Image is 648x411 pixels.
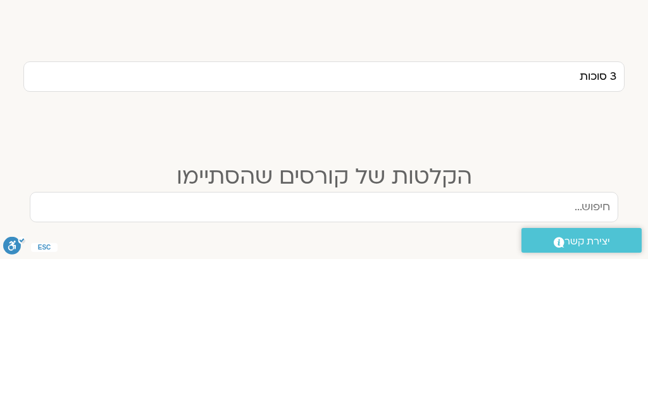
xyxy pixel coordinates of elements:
h2: הקלטות של קורסים שהסתיימו [30,316,618,341]
input: חיפוש... [23,213,625,244]
span: יצירת קשר [564,385,610,402]
a: יצירת קשר [521,380,642,405]
h2: הקלטות של קורסים פעילים [14,127,634,153]
input: חיפוש... [30,344,618,374]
